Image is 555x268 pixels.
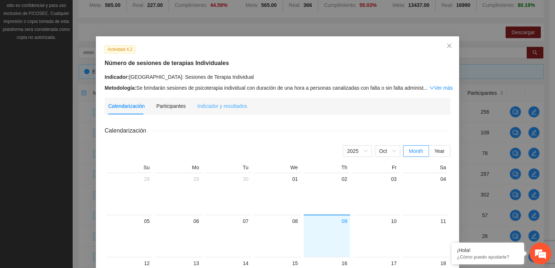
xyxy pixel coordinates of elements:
textarea: Escriba su mensaje y pulse “Intro” [4,185,138,211]
div: ¡Hola! [457,247,519,253]
div: 28 [109,175,150,183]
td: 2025-10-05 [105,215,154,257]
td: 2025-10-09 [302,215,352,257]
span: Oct [379,146,396,157]
div: 04 [405,175,446,183]
div: 13 [158,259,199,268]
td: 2025-10-06 [154,215,203,257]
span: 2025 [347,146,368,157]
div: 05 [109,217,150,226]
div: 16 [307,259,347,268]
span: Year [434,148,445,154]
th: Fr [352,164,401,172]
th: Mo [154,164,203,172]
td: 2025-09-30 [203,172,253,215]
td: 2025-10-11 [401,215,450,257]
div: 30 [208,175,248,183]
div: [GEOGRAPHIC_DATA]: Sesiones de Terapia Individual [105,73,450,81]
th: We [253,164,302,172]
div: 14 [208,259,248,268]
td: 2025-10-01 [253,172,302,215]
strong: Indicador: [105,74,129,80]
p: ¿Cómo puedo ayudarte? [457,254,519,260]
div: Chatee con nosotros ahora [38,37,122,46]
div: 01 [257,175,298,183]
div: Minimizar ventana de chat en vivo [119,4,137,21]
span: down [429,85,434,90]
td: 2025-09-28 [105,172,154,215]
div: 02 [307,175,347,183]
th: Su [105,164,154,172]
div: Calendarización [108,102,145,110]
div: 11 [405,217,446,226]
td: 2025-10-04 [401,172,450,215]
div: 09 [307,217,347,226]
th: Tu [203,164,253,172]
div: Indicador y resultados [197,102,247,110]
div: 17 [356,259,397,268]
div: 15 [257,259,298,268]
span: close [446,43,452,49]
div: 18 [405,259,446,268]
div: 29 [158,175,199,183]
div: 12 [109,259,150,268]
td: 2025-10-10 [352,215,401,257]
th: Sa [401,164,450,172]
span: Estamos en línea. [42,90,100,164]
td: 2025-10-02 [302,172,352,215]
td: 2025-10-03 [352,172,401,215]
div: 03 [356,175,397,183]
div: Participantes [156,102,186,110]
span: Month [409,148,423,154]
strong: Metodología: [105,85,136,91]
div: Se brindarán sesiones de psicoterapia individual con duración de una hora a personas canalizadas ... [105,84,450,92]
td: 2025-09-29 [154,172,203,215]
div: 08 [257,217,298,226]
span: Calendarización [105,126,152,135]
a: Expand [429,85,453,91]
div: 07 [208,217,248,226]
td: 2025-10-07 [203,215,253,257]
span: Actividad 4.2 [105,45,135,53]
div: 10 [356,217,397,226]
span: ... [424,85,428,91]
h5: Número de sesiones de terapias Individuales [105,59,450,68]
button: Close [439,36,459,56]
td: 2025-10-08 [253,215,302,257]
th: Th [302,164,352,172]
div: 06 [158,217,199,226]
